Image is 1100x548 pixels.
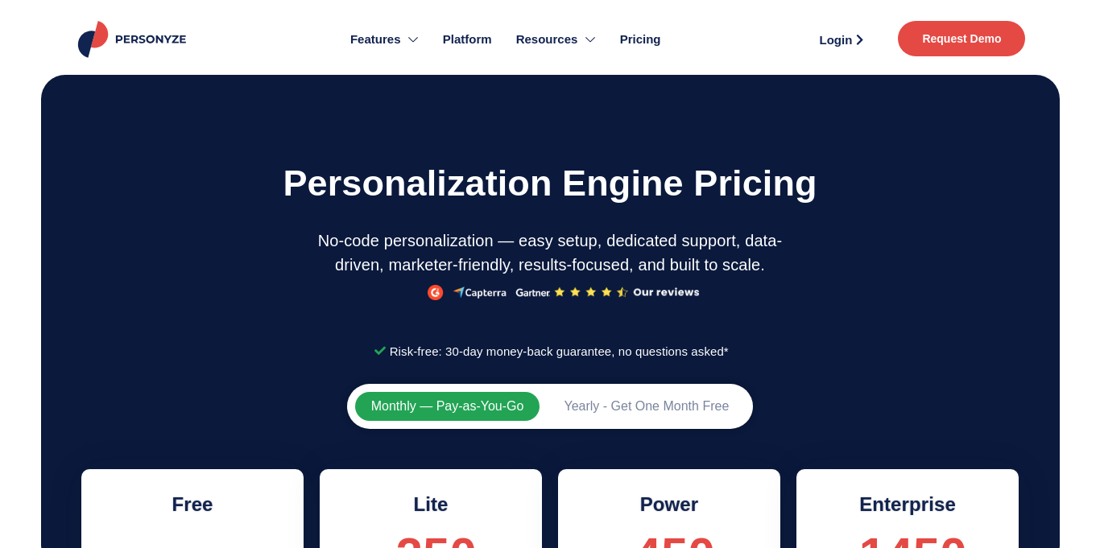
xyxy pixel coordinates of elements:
[350,31,401,49] span: Features
[821,493,995,517] h2: Enterprise
[75,21,193,58] img: Personyze logo
[45,154,1056,212] h1: Personalization engine pricing
[922,33,1001,44] span: Request Demo
[800,27,882,52] a: Login
[315,229,786,277] p: No-code personalization — easy setup, dedicated support, data-driven, marketer-friendly, results-...
[344,493,518,517] h2: Lite
[504,8,608,71] a: Resources
[386,339,729,365] span: Risk-free: 30-day money-back guarantee, no questions asked*
[338,8,431,71] a: Features
[371,400,524,413] span: Monthly — Pay-as-You-Go
[443,31,492,49] span: Platform
[608,8,673,71] a: Pricing
[355,392,540,421] button: Monthly — Pay-as-You-Go
[105,493,279,517] h2: Free
[582,493,756,517] h2: Power
[431,8,504,71] a: Platform
[516,31,578,49] span: Resources
[898,21,1025,56] a: Request Demo
[620,31,661,49] span: Pricing
[820,34,853,46] span: Login
[564,400,729,413] span: Yearly - Get One Month Free
[548,392,745,421] button: Yearly - Get One Month Free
